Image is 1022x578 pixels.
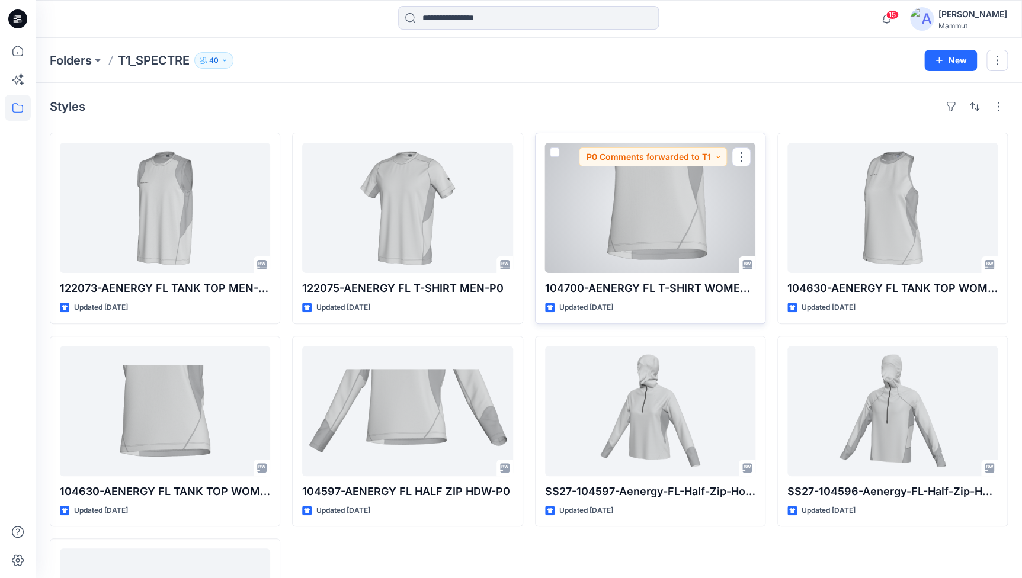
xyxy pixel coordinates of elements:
[545,346,755,476] a: SS27-104597-Aenergy-FL-Half-Zip-Hoody-Women-P0-Mammut
[787,483,998,500] p: SS27-104596-Aenergy-FL-Half-Zip-Hoody-Men-P0-Mammut
[787,143,998,273] a: 104630-AENERGY FL TANK TOP WOMEN-P0_MAM
[787,346,998,476] a: SS27-104596-Aenergy-FL-Half-Zip-Hoody-Men-P0-Mammut
[787,280,998,297] p: 104630-AENERGY FL TANK TOP WOMEN-P0_MAM
[938,7,1007,21] div: [PERSON_NAME]
[559,505,613,517] p: Updated [DATE]
[559,301,613,314] p: Updated [DATE]
[60,483,270,500] p: 104630-AENERGY FL TANK TOP WOMEN-P0
[60,280,270,297] p: 122073-AENERGY FL TANK TOP MEN-P0
[60,143,270,273] a: 122073-AENERGY FL TANK TOP MEN-P0
[802,505,856,517] p: Updated [DATE]
[545,143,755,273] a: 104700-AENERGY FL T-SHIRT WOMEN-P0
[302,143,512,273] a: 122075-AENERGY FL T-SHIRT MEN-P0
[118,52,190,69] p: T1_SPECTRE
[74,301,128,314] p: Updated [DATE]
[545,483,755,500] p: SS27-104597-Aenergy-FL-Half-Zip-Hoody-Women-P0-Mammut
[74,505,128,517] p: Updated [DATE]
[60,346,270,476] a: 104630-AENERGY FL TANK TOP WOMEN-P0
[545,280,755,297] p: 104700-AENERGY FL T-SHIRT WOMEN-P0
[938,21,1007,30] div: Mammut
[50,99,85,114] h4: Styles
[924,50,977,71] button: New
[302,346,512,476] a: 104597-AENERGY FL HALF ZIP HDW-P0
[194,52,233,69] button: 40
[316,301,370,314] p: Updated [DATE]
[209,54,219,67] p: 40
[802,301,856,314] p: Updated [DATE]
[316,505,370,517] p: Updated [DATE]
[886,10,899,20] span: 15
[50,52,92,69] a: Folders
[910,7,934,31] img: avatar
[302,483,512,500] p: 104597-AENERGY FL HALF ZIP HDW-P0
[302,280,512,297] p: 122075-AENERGY FL T-SHIRT MEN-P0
